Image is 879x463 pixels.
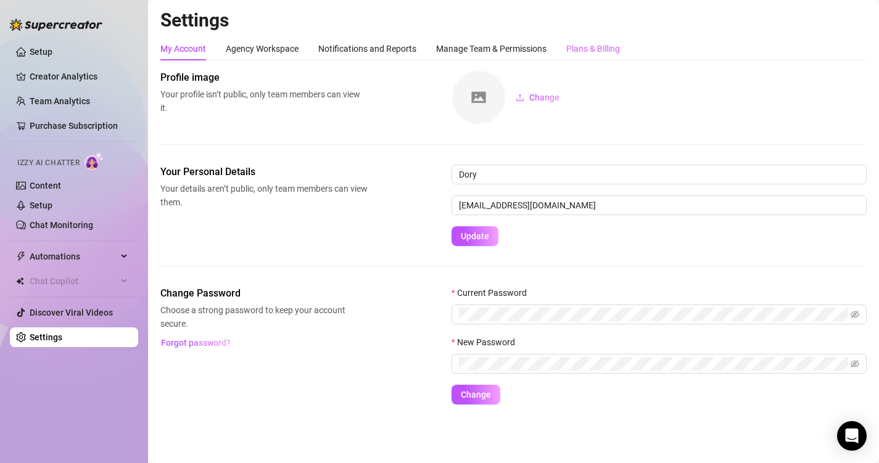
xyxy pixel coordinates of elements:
[30,121,118,131] a: Purchase Subscription
[160,9,867,32] h2: Settings
[160,165,368,179] span: Your Personal Details
[16,252,26,261] span: thunderbolt
[452,165,867,184] input: Enter name
[506,88,569,107] button: Change
[160,70,368,85] span: Profile image
[529,92,559,102] span: Change
[161,338,231,348] span: Forgot password?
[837,421,867,451] div: Open Intercom Messenger
[452,195,867,215] input: Enter new email
[452,385,500,404] button: Change
[30,47,52,57] a: Setup
[85,152,104,170] img: AI Chatter
[30,200,52,210] a: Setup
[461,231,489,241] span: Update
[452,286,535,300] label: Current Password
[459,357,848,371] input: New Password
[160,333,231,353] button: Forgot password?
[452,71,505,124] img: square-placeholder.png
[16,277,24,285] img: Chat Copilot
[30,271,117,291] span: Chat Copilot
[566,42,620,55] div: Plans & Billing
[851,310,859,319] span: eye-invisible
[30,67,128,86] a: Creator Analytics
[160,42,206,55] div: My Account
[160,182,368,209] span: Your details aren’t public, only team members can view them.
[10,18,102,31] img: logo-BBDzfeDw.svg
[160,286,368,301] span: Change Password
[461,390,491,399] span: Change
[318,42,416,55] div: Notifications and Reports
[30,308,113,318] a: Discover Viral Videos
[30,220,93,230] a: Chat Monitoring
[160,303,368,330] span: Choose a strong password to keep your account secure.
[452,335,523,349] label: New Password
[30,96,90,106] a: Team Analytics
[452,226,498,246] button: Update
[226,42,299,55] div: Agency Workspace
[516,93,524,102] span: upload
[436,42,547,55] div: Manage Team & Permissions
[459,308,848,321] input: Current Password
[30,181,61,191] a: Content
[30,332,62,342] a: Settings
[17,157,80,169] span: Izzy AI Chatter
[160,88,368,115] span: Your profile isn’t public, only team members can view it.
[30,247,117,266] span: Automations
[851,359,859,368] span: eye-invisible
